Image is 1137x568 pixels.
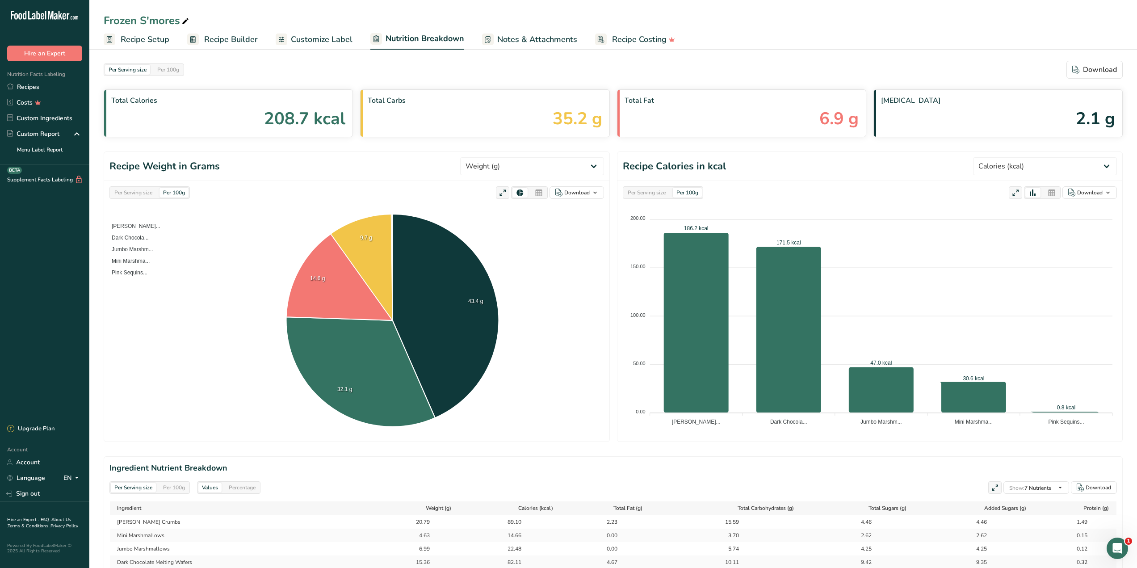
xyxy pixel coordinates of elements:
[407,531,430,539] div: 4.63
[673,188,702,198] div: Per 100g
[187,29,258,50] a: Recipe Builder
[7,167,22,174] div: BETA
[819,106,859,131] span: 6.9 g
[154,65,183,75] div: Per 100g
[276,29,352,50] a: Customize Label
[110,515,378,529] td: [PERSON_NAME] Crumbs
[623,159,726,174] h1: Recipe Calories in kcal
[7,46,82,61] button: Hire an Expert
[1003,481,1069,494] button: Show:7 Nutrients
[1107,538,1128,559] iframe: Intercom live chat
[204,34,258,46] span: Recipe Builder
[198,483,222,492] div: Values
[7,129,59,139] div: Custom Report
[630,312,646,318] tspan: 100.00
[1009,484,1051,492] span: 7 Nutrients
[50,523,78,529] a: Privacy Policy
[225,483,259,492] div: Percentage
[1065,545,1087,553] div: 0.12
[1086,484,1111,492] div: Download
[104,13,191,29] div: Frozen S'mores
[717,531,739,539] div: 3.70
[159,188,189,198] div: Per 100g
[1071,481,1117,494] button: Download
[1076,106,1115,131] span: 2.1 g
[595,29,675,50] a: Recipe Costing
[7,517,71,529] a: About Us .
[368,95,602,106] span: Total Carbs
[1065,518,1087,526] div: 1.49
[881,95,1115,106] span: [MEDICAL_DATA]
[110,529,378,542] td: Mini Marshmallows
[499,558,521,566] div: 82.11
[717,518,739,526] div: 15.59
[717,558,739,566] div: 10.11
[630,264,646,269] tspan: 150.00
[860,419,902,425] tspan: Jumbo Marshm...
[672,419,721,425] tspan: [PERSON_NAME]...
[633,361,646,366] tspan: 50.00
[613,504,642,512] span: Total Fat (g)
[595,518,617,526] div: 2.23
[497,34,577,46] span: Notes & Attachments
[1065,558,1087,566] div: 0.32
[965,531,987,539] div: 2.62
[105,235,149,241] span: Dark Chocola...
[426,504,451,512] span: Weight (g)
[624,188,669,198] div: Per Serving size
[7,543,82,554] div: Powered By FoodLabelMaker © 2025 All Rights Reserved
[109,462,1117,474] h2: Ingredient Nutrient Breakdown
[291,34,352,46] span: Customize Label
[105,65,150,75] div: Per Serving size
[965,518,987,526] div: 4.46
[499,518,521,526] div: 89.10
[407,518,430,526] div: 20.79
[849,518,872,526] div: 4.46
[849,545,872,553] div: 4.25
[111,188,156,198] div: Per Serving size
[111,483,156,492] div: Per Serving size
[109,159,220,174] h1: Recipe Weight in Grams
[564,189,590,197] div: Download
[955,419,993,425] tspan: Mini Marshma...
[1065,531,1087,539] div: 0.15
[965,558,987,566] div: 9.35
[63,473,82,484] div: EN
[104,29,169,50] a: Recipe Setup
[110,542,378,555] td: Jumbo Marshmallows
[738,504,794,512] span: Total Carbohydrates (g)
[849,531,872,539] div: 2.62
[965,545,987,553] div: 4.25
[105,246,153,252] span: Jumbo Marshm...
[7,517,39,523] a: Hire an Expert .
[1083,504,1109,512] span: Protein (g)
[105,269,147,276] span: Pink Sequins...
[849,558,872,566] div: 9.42
[1125,538,1132,545] span: 1
[636,409,645,414] tspan: 0.00
[1048,419,1084,425] tspan: Pink Sequins...
[407,545,430,553] div: 6.99
[499,531,521,539] div: 14.66
[482,29,577,50] a: Notes & Attachments
[984,504,1026,512] span: Added Sugars (g)
[518,504,553,512] span: Calories (kcal)
[7,425,55,433] div: Upgrade Plan
[550,186,604,199] button: Download
[105,223,160,229] span: [PERSON_NAME]...
[1066,61,1123,79] button: Download
[1062,186,1117,199] button: Download
[630,215,646,221] tspan: 200.00
[595,531,617,539] div: 0.00
[868,504,906,512] span: Total Sugars (g)
[553,106,602,131] span: 35.2 g
[370,29,464,50] a: Nutrition Breakdown
[41,517,51,523] a: FAQ .
[717,545,739,553] div: 5.74
[407,558,430,566] div: 15.36
[612,34,667,46] span: Recipe Costing
[121,34,169,46] span: Recipe Setup
[1072,64,1117,75] div: Download
[105,258,150,264] span: Mini Marshma...
[595,558,617,566] div: 4.67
